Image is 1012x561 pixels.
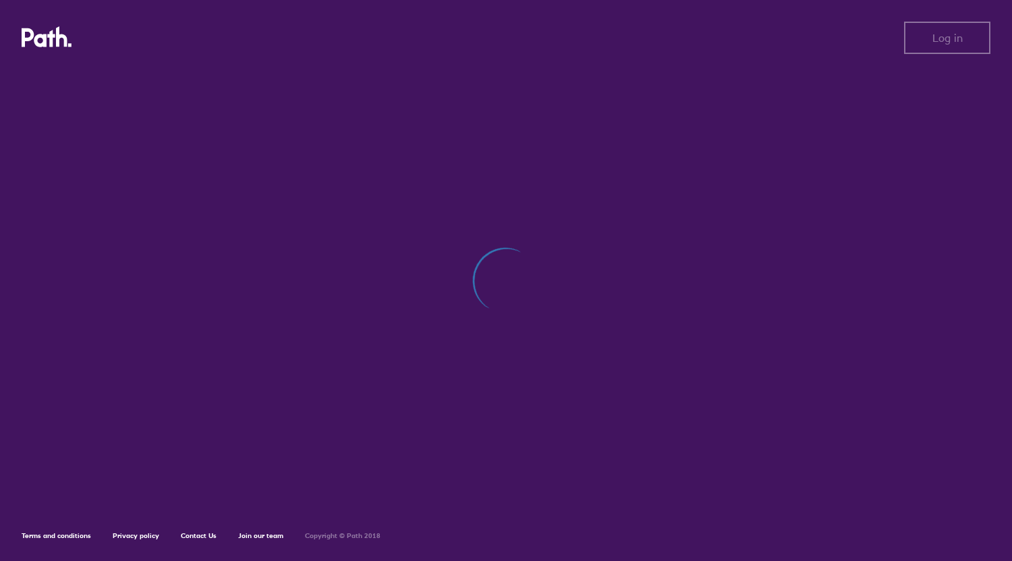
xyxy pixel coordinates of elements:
[305,532,381,540] h6: Copyright © Path 2018
[22,531,91,540] a: Terms and conditions
[904,22,990,54] button: Log in
[181,531,217,540] a: Contact Us
[113,531,159,540] a: Privacy policy
[238,531,283,540] a: Join our team
[932,32,963,44] span: Log in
